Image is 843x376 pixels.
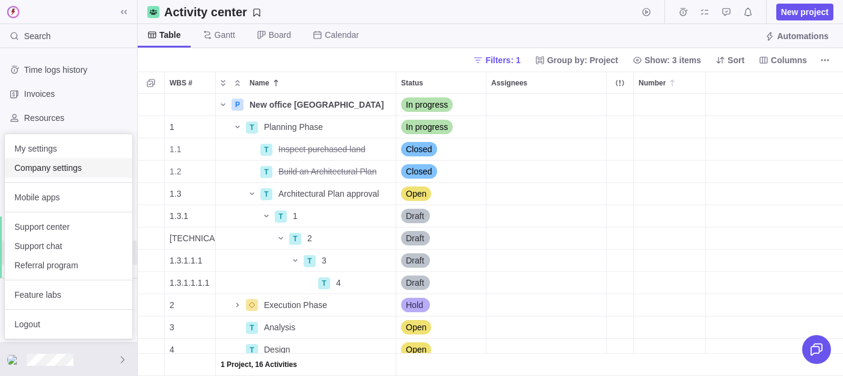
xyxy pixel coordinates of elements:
[5,188,132,207] a: Mobile apps
[5,285,132,304] a: Feature labs
[14,221,123,233] span: Support center
[5,256,132,275] a: Referral program
[5,236,132,256] a: Support chat
[14,289,123,301] span: Feature labs
[14,143,123,155] span: My settings
[5,315,132,334] a: Logout
[7,353,22,367] div: Helen Smith
[7,355,22,365] img: Show
[14,191,123,203] span: Mobile apps
[14,259,123,271] span: Referral program
[5,158,132,177] a: Company settings
[5,139,132,158] a: My settings
[14,240,123,252] span: Support chat
[5,217,132,236] a: Support center
[14,162,123,174] span: Company settings
[14,318,123,330] span: Logout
